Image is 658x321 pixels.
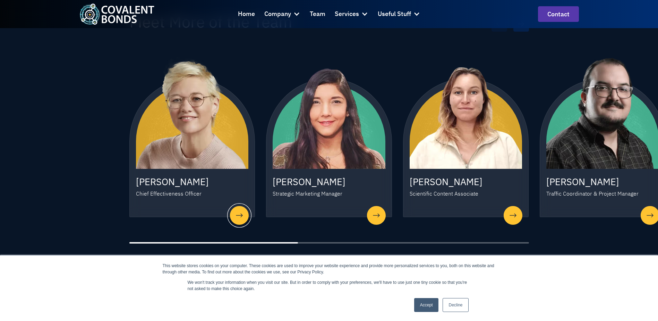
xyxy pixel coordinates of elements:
div: Useful Stuff [378,9,411,19]
div: Company [264,5,300,24]
div: 3 / 7 [403,57,529,217]
img: Stephanie Torres [273,56,385,169]
a: fingerprintSkye Nijman[PERSON_NAME]Scientific Content AssociateYellow Right Arrow [403,57,529,217]
div: Traffic Coordinator & Project Manager [546,190,639,198]
div: Chief Effectiveness Officer [136,190,202,198]
div: Strategic Marketing Manager [273,190,342,198]
img: Covalent Bonds White / Teal Logo [79,3,154,25]
div: Home [238,9,255,19]
div: Services [335,5,368,24]
h3: [PERSON_NAME] [273,175,385,188]
a: contact [538,6,579,22]
a: fingerprintLaura Browne[PERSON_NAME]Chief Effectiveness OfficerYellow Right Arrow [129,57,255,217]
img: Yellow Right Arrow [230,206,249,225]
a: Team [310,5,325,24]
div: 1 / 7 [129,57,255,217]
img: Yellow Right Arrow [367,206,386,225]
a: Home [238,5,255,24]
div: Team [310,9,325,19]
a: home [79,3,154,25]
p: We won't track your information when you visit our site. But in order to comply with your prefere... [188,279,471,292]
div: Company [264,9,291,19]
img: Yellow Right Arrow [504,206,522,225]
a: fingerprintStephanie Torres[PERSON_NAME]Strategic Marketing ManagerYellow Right Arrow [266,57,392,217]
div: Scientific Content Associate [410,190,478,198]
div: Useful Stuff [378,5,420,24]
a: Accept [414,298,439,312]
img: Laura Browne [136,56,249,169]
img: Skye Nijman [410,56,522,169]
h3: [PERSON_NAME] [410,175,522,188]
div: 2 / 7 [266,57,392,217]
h3: [PERSON_NAME] [136,175,249,188]
div: This website stores cookies on your computer. These cookies are used to improve your website expe... [163,263,496,275]
div: Services [335,9,359,19]
iframe: Chat Widget [554,246,658,321]
a: Decline [443,298,468,312]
